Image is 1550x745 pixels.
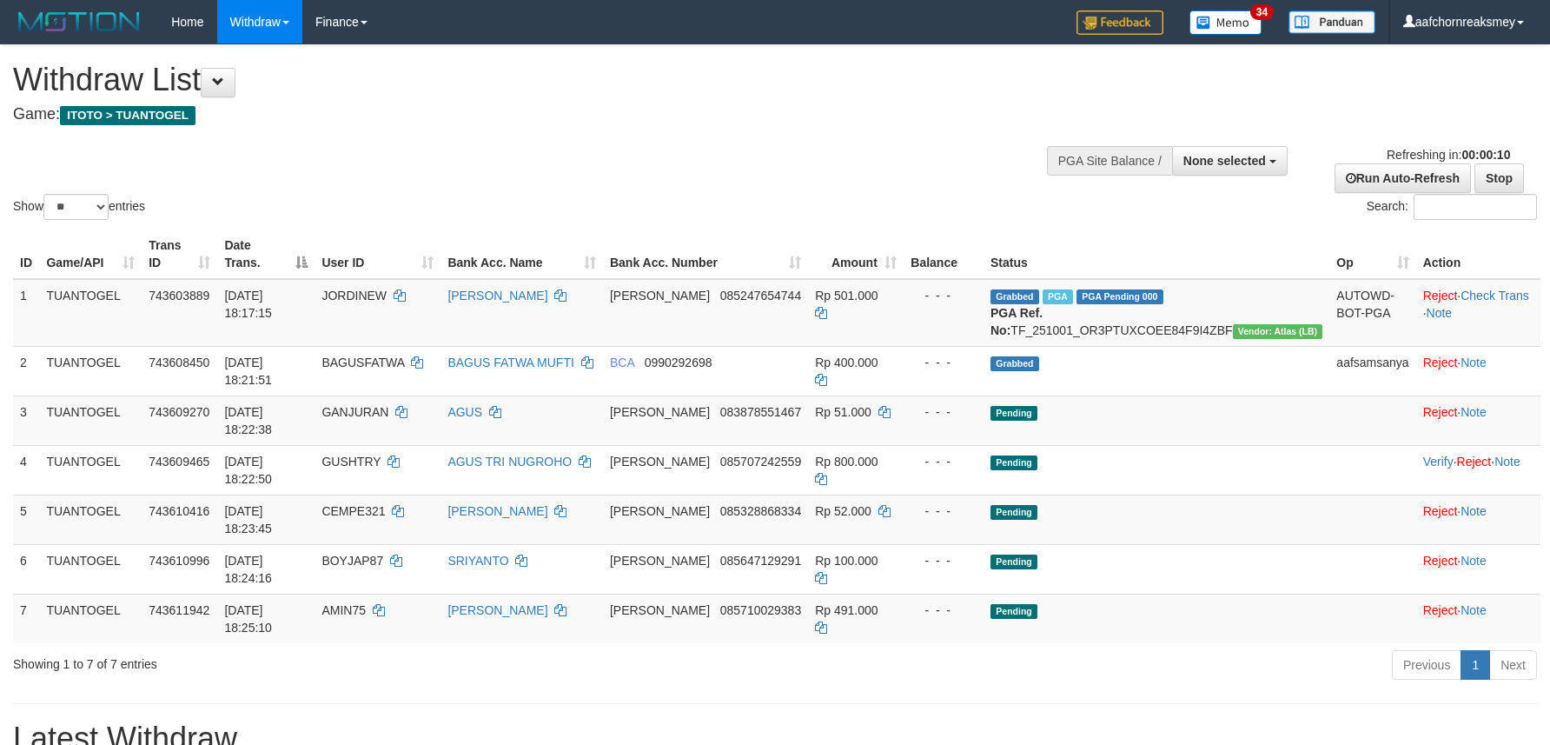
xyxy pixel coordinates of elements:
[911,287,977,304] div: - - -
[39,396,142,445] td: TUANTOGEL
[808,229,904,279] th: Amount: activate to sort column ascending
[13,106,1016,123] h4: Game:
[720,289,801,303] span: Copy 085247654744 to clipboard
[990,456,1037,470] span: Pending
[13,495,39,544] td: 5
[440,229,603,279] th: Bank Acc. Name: activate to sort column ascending
[1414,194,1537,220] input: Search:
[13,9,145,35] img: MOTION_logo.png
[447,455,572,469] a: AGUS TRI NUGROHO
[39,495,142,544] td: TUANTOGEL
[1423,356,1458,369] a: Reject
[610,405,710,419] span: [PERSON_NAME]
[149,455,209,469] span: 743609465
[984,229,1329,279] th: Status
[315,229,440,279] th: User ID: activate to sort column ascending
[720,554,801,568] span: Copy 085647129291 to clipboard
[1461,554,1487,568] a: Note
[1423,289,1458,303] a: Reject
[321,289,387,303] span: JORDINEW
[1416,279,1540,347] td: · ·
[1416,544,1540,594] td: ·
[990,289,1039,304] span: Grabbed
[720,603,801,617] span: Copy 085710029383 to clipboard
[447,504,547,518] a: [PERSON_NAME]
[13,445,39,495] td: 4
[1461,405,1487,419] a: Note
[1329,279,1415,347] td: AUTOWD-BOT-PGA
[1189,10,1262,35] img: Button%20Memo.svg
[447,603,547,617] a: [PERSON_NAME]
[1392,650,1461,680] a: Previous
[1047,146,1172,176] div: PGA Site Balance /
[990,406,1037,421] span: Pending
[13,649,633,673] div: Showing 1 to 7 of 7 entries
[1076,10,1163,35] img: Feedback.jpg
[1183,154,1266,168] span: None selected
[720,455,801,469] span: Copy 085707242559 to clipboard
[1423,405,1458,419] a: Reject
[142,229,217,279] th: Trans ID: activate to sort column ascending
[1423,504,1458,518] a: Reject
[1416,495,1540,544] td: ·
[43,194,109,220] select: Showentries
[911,502,977,520] div: - - -
[149,289,209,303] span: 743603889
[1367,194,1537,220] label: Search:
[610,289,710,303] span: [PERSON_NAME]
[911,453,977,470] div: - - -
[610,504,710,518] span: [PERSON_NAME]
[911,552,977,569] div: - - -
[610,455,710,469] span: [PERSON_NAME]
[1233,324,1323,339] span: Vendor URL: https://dashboard.q2checkout.com/secure
[610,603,710,617] span: [PERSON_NAME]
[1461,650,1490,680] a: 1
[911,354,977,371] div: - - -
[149,554,209,568] span: 743610996
[447,356,573,369] a: BAGUS FATWA MUFTI
[1423,603,1458,617] a: Reject
[13,194,145,220] label: Show entries
[13,229,39,279] th: ID
[911,602,977,619] div: - - -
[1288,10,1375,34] img: panduan.png
[603,229,808,279] th: Bank Acc. Number: activate to sort column ascending
[990,604,1037,619] span: Pending
[60,106,195,125] span: ITOTO > TUANTOGEL
[224,603,272,635] span: [DATE] 18:25:10
[149,405,209,419] span: 743609270
[447,554,508,568] a: SRIYANTO
[1461,289,1529,303] a: Check Trans
[1474,163,1524,193] a: Stop
[13,594,39,643] td: 7
[815,554,878,568] span: Rp 100.000
[990,505,1037,520] span: Pending
[815,356,878,369] span: Rp 400.000
[1416,229,1540,279] th: Action
[39,445,142,495] td: TUANTOGEL
[224,356,272,387] span: [DATE] 18:21:51
[815,289,878,303] span: Rp 501.000
[447,289,547,303] a: [PERSON_NAME]
[1461,356,1487,369] a: Note
[1329,229,1415,279] th: Op: activate to sort column ascending
[224,554,272,585] span: [DATE] 18:24:16
[1076,289,1163,304] span: PGA Pending
[13,396,39,445] td: 3
[321,554,383,568] span: BOYJAP87
[1461,603,1487,617] a: Note
[1427,306,1453,320] a: Note
[39,346,142,396] td: TUANTOGEL
[13,279,39,347] td: 1
[1416,346,1540,396] td: ·
[1489,650,1537,680] a: Next
[720,504,801,518] span: Copy 085328868334 to clipboard
[39,594,142,643] td: TUANTOGEL
[13,63,1016,97] h1: Withdraw List
[1423,554,1458,568] a: Reject
[1461,148,1510,162] strong: 00:00:10
[321,504,385,518] span: CEMPE321
[1416,396,1540,445] td: ·
[1172,146,1288,176] button: None selected
[815,504,871,518] span: Rp 52.000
